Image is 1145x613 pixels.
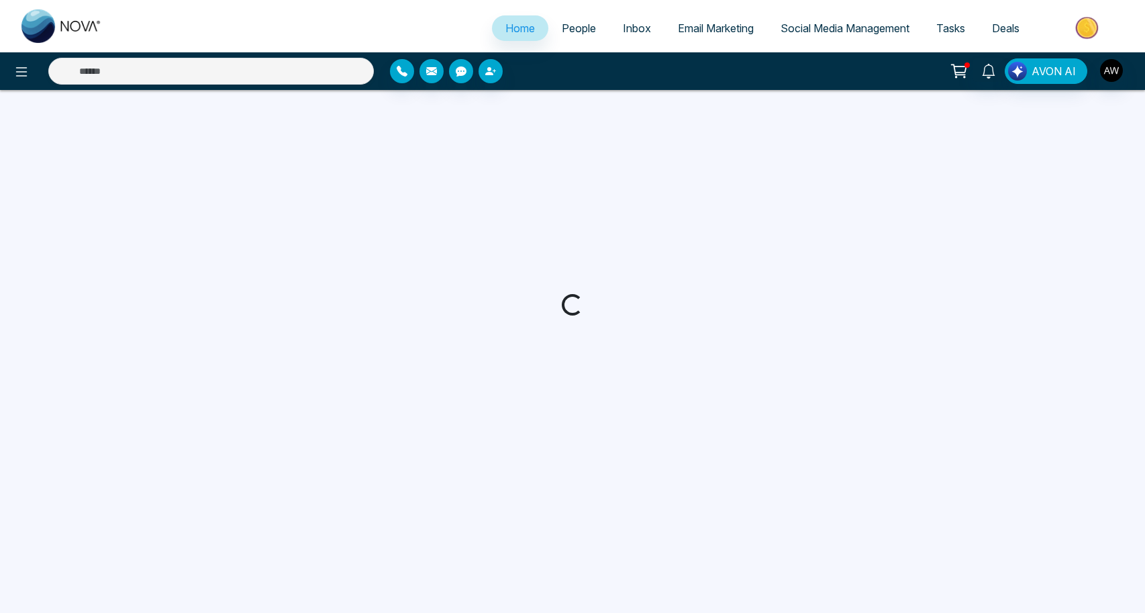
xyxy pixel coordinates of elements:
[609,15,664,41] a: Inbox
[1032,63,1076,79] span: AVON AI
[678,21,754,35] span: Email Marketing
[1008,62,1027,81] img: Lead Flow
[1005,58,1087,84] button: AVON AI
[492,15,548,41] a: Home
[992,21,1019,35] span: Deals
[781,21,909,35] span: Social Media Management
[548,15,609,41] a: People
[923,15,979,41] a: Tasks
[623,21,651,35] span: Inbox
[505,21,535,35] span: Home
[767,15,923,41] a: Social Media Management
[936,21,965,35] span: Tasks
[664,15,767,41] a: Email Marketing
[1040,13,1137,43] img: Market-place.gif
[562,21,596,35] span: People
[1100,59,1123,82] img: User Avatar
[979,15,1033,41] a: Deals
[21,9,102,43] img: Nova CRM Logo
